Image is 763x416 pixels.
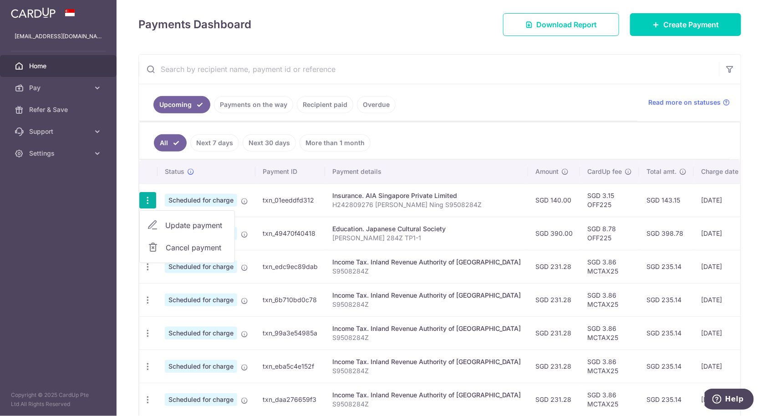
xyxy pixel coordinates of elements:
[297,96,353,113] a: Recipient paid
[580,350,639,383] td: SGD 3.86 MCTAX25
[255,383,325,416] td: txn_daa276659f3
[332,366,521,375] p: S9508284Z
[357,96,396,113] a: Overdue
[639,183,694,217] td: SGD 143.15
[29,127,89,136] span: Support
[165,194,237,207] span: Scheduled for charge
[332,333,521,342] p: S9508284Z
[528,283,580,316] td: SGD 231.28
[29,149,89,158] span: Settings
[535,167,559,176] span: Amount
[648,98,730,107] a: Read more on statuses
[694,383,756,416] td: [DATE]
[630,13,741,36] a: Create Payment
[29,105,89,114] span: Refer & Save
[528,383,580,416] td: SGD 231.28
[694,283,756,316] td: [DATE]
[705,389,754,411] iframe: Opens a widget where you can find more information
[332,258,521,267] div: Income Tax. Inland Revenue Authority of [GEOGRAPHIC_DATA]
[332,224,521,233] div: Education. Japanese Cultural Society
[663,19,719,30] span: Create Payment
[528,217,580,250] td: SGD 390.00
[580,250,639,283] td: SGD 3.86 MCTAX25
[332,324,521,333] div: Income Tax. Inland Revenue Authority of [GEOGRAPHIC_DATA]
[190,134,239,152] a: Next 7 days
[536,19,597,30] span: Download Report
[528,350,580,383] td: SGD 231.28
[29,83,89,92] span: Pay
[214,96,293,113] a: Payments on the way
[639,383,694,416] td: SGD 235.14
[255,283,325,316] td: txn_6b710bd0c78
[139,55,719,84] input: Search by recipient name, payment id or reference
[694,183,756,217] td: [DATE]
[528,316,580,350] td: SGD 231.28
[243,134,296,152] a: Next 30 days
[694,217,756,250] td: [DATE]
[639,283,694,316] td: SGD 235.14
[648,98,721,107] span: Read more on statuses
[165,294,237,306] span: Scheduled for charge
[580,183,639,217] td: SGD 3.15 OFF225
[580,283,639,316] td: SGD 3.86 MCTAX25
[639,217,694,250] td: SGD 398.78
[639,316,694,350] td: SGD 235.14
[255,183,325,217] td: txn_01eeddfd312
[29,61,89,71] span: Home
[646,167,677,176] span: Total amt.
[165,393,237,406] span: Scheduled for charge
[694,250,756,283] td: [DATE]
[255,350,325,383] td: txn_eba5c4e152f
[332,191,521,200] div: Insurance. AIA Singapore Private Limited
[528,183,580,217] td: SGD 140.00
[694,316,756,350] td: [DATE]
[165,327,237,340] span: Scheduled for charge
[154,134,187,152] a: All
[639,250,694,283] td: SGD 235.14
[255,250,325,283] td: txn_edc9ec89dab
[138,16,251,33] h4: Payments Dashboard
[580,316,639,350] td: SGD 3.86 MCTAX25
[11,7,56,18] img: CardUp
[701,167,738,176] span: Charge date
[580,383,639,416] td: SGD 3.86 MCTAX25
[503,13,619,36] a: Download Report
[255,316,325,350] td: txn_99a3e54985a
[255,217,325,250] td: txn_49470f40418
[332,291,521,300] div: Income Tax. Inland Revenue Authority of [GEOGRAPHIC_DATA]
[332,267,521,276] p: S9508284Z
[694,350,756,383] td: [DATE]
[332,300,521,309] p: S9508284Z
[332,400,521,409] p: S9508284Z
[332,391,521,400] div: Income Tax. Inland Revenue Authority of [GEOGRAPHIC_DATA]
[639,350,694,383] td: SGD 235.14
[255,160,325,183] th: Payment ID
[332,200,521,209] p: H242809276 [PERSON_NAME] Ning S9508284Z
[325,160,528,183] th: Payment details
[300,134,371,152] a: More than 1 month
[165,260,237,273] span: Scheduled for charge
[528,250,580,283] td: SGD 231.28
[165,360,237,373] span: Scheduled for charge
[332,357,521,366] div: Income Tax. Inland Revenue Authority of [GEOGRAPHIC_DATA]
[580,217,639,250] td: SGD 8.78 OFF225
[165,167,184,176] span: Status
[153,96,210,113] a: Upcoming
[332,233,521,243] p: [PERSON_NAME] 284Z TP1-1
[15,32,102,41] p: [EMAIL_ADDRESS][DOMAIN_NAME]
[587,167,622,176] span: CardUp fee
